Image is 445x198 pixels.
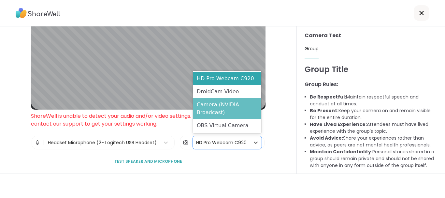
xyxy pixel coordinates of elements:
[305,45,319,52] span: Group
[193,72,261,85] div: HD Pro Webcam C920
[191,136,193,149] span: |
[310,135,437,148] li: Share your experiences rather than advice, as peers are not mental health professionals.
[305,81,437,88] h3: Group Rules:
[193,98,261,119] div: Camera (NVIDIA Broadcast)
[193,85,261,98] div: DroidCam Video
[193,119,261,132] div: OBS Virtual Camera
[31,112,249,128] span: ShareWell is unable to detect your audio and/or video settings. Please visit our or contact our s...
[35,136,40,149] img: Microphone
[43,136,45,149] span: |
[310,107,437,121] li: Keep your camera on and remain visible for the entire duration.
[183,136,189,149] img: Camera
[310,107,338,114] b: Be Present:
[310,94,346,100] b: Be Respectful:
[196,139,247,146] div: HD Pro Webcam C920
[310,148,437,169] li: Personal stories shared in a group should remain private and should not be shared with anyone in ...
[305,32,437,39] h3: Camera Test
[48,139,157,146] div: Headset Microphone (2- Logitech USB Headset)
[310,121,367,128] b: Have Lived Experience:
[114,159,182,164] span: Test speaker and microphone
[305,64,437,75] h1: Group Title
[310,148,372,155] b: Maintain Confidentiality:
[310,121,437,135] li: Attendees must have lived experience with the group's topic.
[112,155,185,168] button: Test speaker and microphone
[16,6,60,21] img: ShareWell Logo
[310,135,343,141] b: Avoid Advice:
[310,94,437,107] li: Maintain respectful speech and conduct at all times.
